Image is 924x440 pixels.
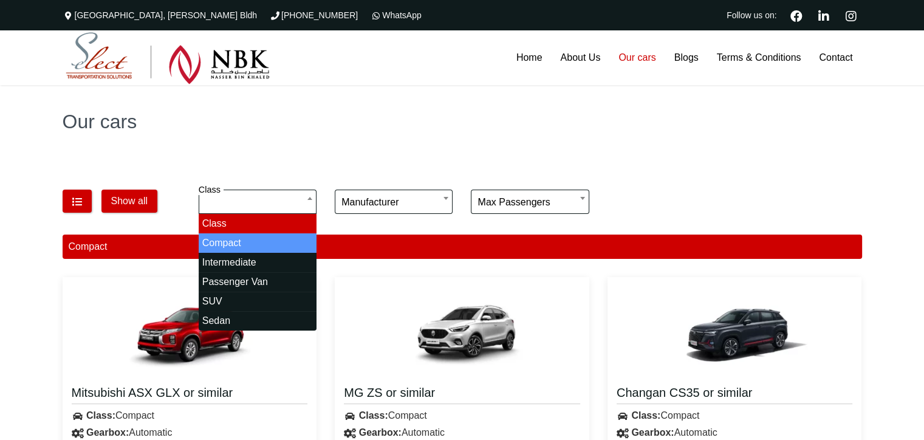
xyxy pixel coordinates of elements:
[471,190,589,214] span: Max passengers
[662,286,807,377] img: Changan CS35 or similar
[72,385,308,404] a: Mitsubishi ASX GLX or similar
[359,427,402,438] strong: Gearbox:
[631,427,674,438] strong: Gearbox:
[841,9,862,22] a: Instagram
[708,30,810,85] a: Terms & Conditions
[477,190,582,215] span: Max passengers
[199,214,317,233] li: Class
[785,9,807,22] a: Facebook
[63,235,862,259] div: Compact
[66,32,270,84] img: Select Rent a Car
[370,10,422,20] a: WhatsApp
[63,407,317,424] div: Compact
[117,286,262,377] img: Mitsubishi ASX GLX or similar
[631,410,660,421] strong: Class:
[335,407,589,424] div: Compact
[609,30,665,85] a: Our cars
[199,253,317,272] li: Intermediate
[359,410,388,421] strong: Class:
[389,286,535,377] img: MG ZS or similar
[269,10,358,20] a: [PHONE_NUMBER]
[617,385,853,404] a: Changan CS35 or similar
[101,190,157,213] button: Show all
[199,272,317,292] li: Passenger Van
[86,410,115,421] strong: Class:
[335,190,453,214] span: Manufacturer
[607,407,862,424] div: Compact
[665,30,708,85] a: Blogs
[810,30,861,85] a: Contact
[813,9,835,22] a: Linkedin
[199,185,224,195] label: Class
[507,30,552,85] a: Home
[63,112,862,131] h1: Our cars
[86,427,129,438] strong: Gearbox:
[344,385,580,404] a: MG ZS or similar
[551,30,609,85] a: About Us
[199,311,317,331] li: Sedan
[341,190,446,215] span: Manufacturer
[199,233,317,253] li: Compact
[199,292,317,311] li: SUV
